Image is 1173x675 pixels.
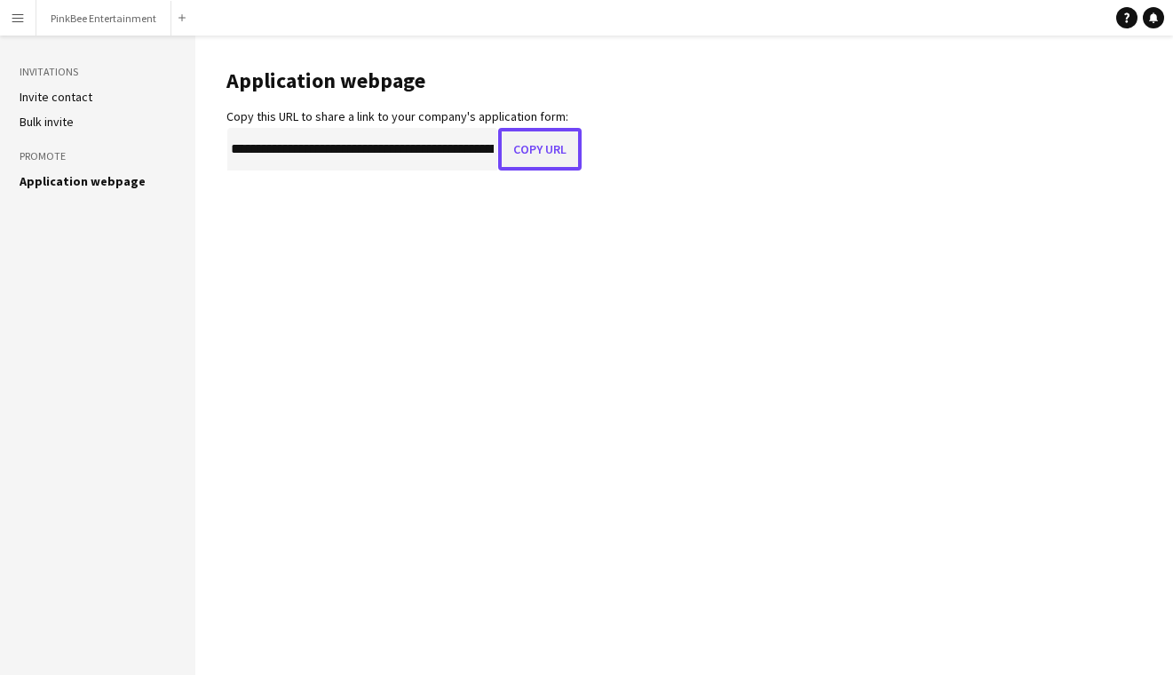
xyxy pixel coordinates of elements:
div: Copy this URL to share a link to your company's application form: [226,108,582,124]
button: PinkBee Entertainment [36,1,171,36]
a: Bulk invite [20,114,74,130]
a: Application webpage [20,173,146,189]
h1: Application webpage [226,67,582,94]
h3: Promote [20,148,176,164]
a: Invite contact [20,89,92,105]
h3: Invitations [20,64,176,80]
button: Copy URL [498,128,582,171]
